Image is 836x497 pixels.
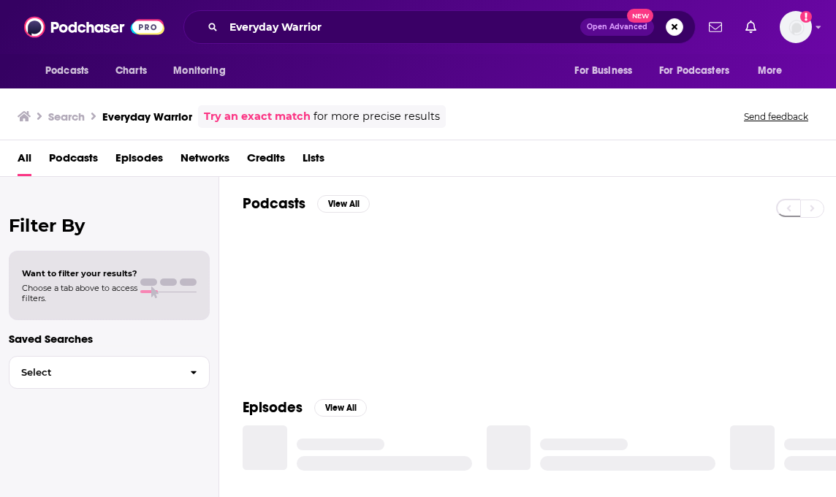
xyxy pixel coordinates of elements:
span: For Podcasters [659,61,729,81]
h3: Everyday Warrior [102,110,192,124]
button: Open AdvancedNew [580,18,654,36]
span: New [627,9,653,23]
svg: Add a profile image [800,11,812,23]
a: Episodes [115,146,163,176]
a: Show notifications dropdown [703,15,728,39]
span: Logged in as AutumnKatie [780,11,812,43]
a: All [18,146,31,176]
span: For Business [574,61,632,81]
button: open menu [163,57,244,85]
h2: Filter By [9,215,210,236]
span: Monitoring [173,61,225,81]
a: PodcastsView All [243,194,370,213]
h2: Episodes [243,398,303,417]
a: Try an exact match [204,108,311,125]
input: Search podcasts, credits, & more... [224,15,580,39]
a: Charts [106,57,156,85]
button: Send feedback [740,110,813,123]
a: Credits [247,146,285,176]
button: open menu [650,57,750,85]
button: open menu [748,57,801,85]
img: User Profile [780,11,812,43]
span: Select [9,368,178,377]
a: EpisodesView All [243,398,367,417]
h2: Podcasts [243,194,305,213]
a: Show notifications dropdown [740,15,762,39]
span: Want to filter your results? [22,268,137,278]
span: Charts [115,61,147,81]
p: Saved Searches [9,332,210,346]
button: Select [9,356,210,389]
button: Show profile menu [780,11,812,43]
span: More [758,61,783,81]
a: Networks [180,146,229,176]
a: Podcasts [49,146,98,176]
button: open menu [35,57,107,85]
button: View All [314,399,367,417]
button: View All [317,195,370,213]
span: Podcasts [45,61,88,81]
div: Search podcasts, credits, & more... [183,10,696,44]
span: Choose a tab above to access filters. [22,283,137,303]
img: Podchaser - Follow, Share and Rate Podcasts [24,13,164,41]
h3: Search [48,110,85,124]
a: Lists [303,146,324,176]
span: Open Advanced [587,23,647,31]
button: open menu [564,57,650,85]
span: for more precise results [313,108,440,125]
